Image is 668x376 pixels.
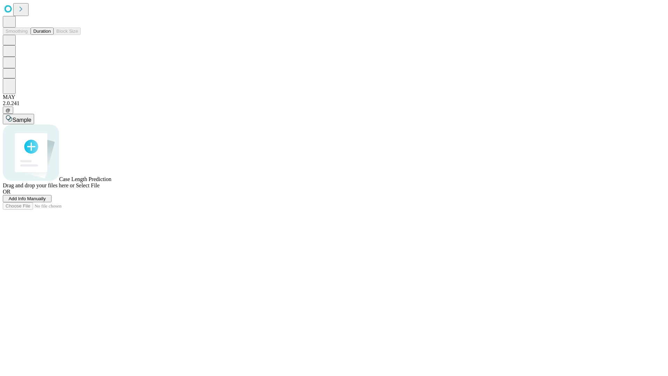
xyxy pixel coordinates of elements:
[6,108,10,113] span: @
[59,176,111,182] span: Case Length Prediction
[54,28,81,35] button: Block Size
[31,28,54,35] button: Duration
[3,107,13,114] button: @
[9,196,46,201] span: Add Info Manually
[76,182,100,188] span: Select File
[3,94,665,100] div: MAY
[3,114,34,124] button: Sample
[13,117,31,123] span: Sample
[3,100,665,107] div: 2.0.241
[3,195,51,202] button: Add Info Manually
[3,189,10,195] span: OR
[3,28,31,35] button: Smoothing
[3,182,74,188] span: Drag and drop your files here or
